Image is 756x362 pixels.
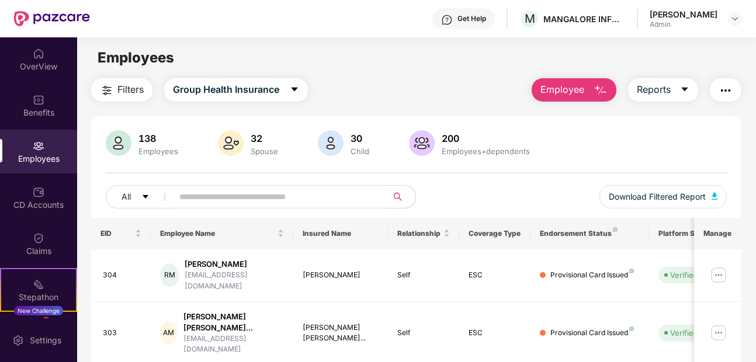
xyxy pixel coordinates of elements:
[91,78,152,102] button: Filters
[103,328,141,339] div: 303
[183,311,284,333] div: [PERSON_NAME] [PERSON_NAME]...
[183,333,284,356] div: [EMAIL_ADDRESS][DOMAIN_NAME]
[122,190,131,203] span: All
[106,185,177,208] button: Allcaret-down
[303,270,379,281] div: [PERSON_NAME]
[712,193,717,200] img: svg+xml;base64,PHN2ZyB4bWxucz0iaHR0cDovL3d3dy53My5vcmcvMjAwMC9zdmciIHhtbG5zOnhsaW5rPSJodHRwOi8vd3...
[26,335,65,346] div: Settings
[173,82,279,97] span: Group Health Insurance
[670,269,698,281] div: Verified
[98,49,174,66] span: Employees
[14,306,63,315] div: New Challenge
[248,147,280,156] div: Spouse
[719,83,733,98] img: svg+xml;base64,PHN2ZyB4bWxucz0iaHR0cDovL3d3dy53My5vcmcvMjAwMC9zdmciIHdpZHRoPSIyNCIgaGVpZ2h0PSIyNC...
[709,323,728,342] img: manageButton
[594,83,608,98] img: svg+xml;base64,PHN2ZyB4bWxucz0iaHR0cDovL3d3dy53My5vcmcvMjAwMC9zdmciIHhtbG5zOnhsaW5rPSJodHRwOi8vd3...
[388,218,459,249] th: Relationship
[540,229,640,238] div: Endorsement Status
[457,14,486,23] div: Get Help
[41,317,51,326] div: 36
[160,229,275,238] span: Employee Name
[650,9,717,20] div: [PERSON_NAME]
[106,130,131,156] img: svg+xml;base64,PHN2ZyB4bWxucz0iaHR0cDovL3d3dy53My5vcmcvMjAwMC9zdmciIHhtbG5zOnhsaW5rPSJodHRwOi8vd3...
[164,78,308,102] button: Group Health Insurancecaret-down
[33,48,44,60] img: svg+xml;base64,PHN2ZyBpZD0iSG9tZSIgeG1sbnM9Imh0dHA6Ly93d3cudzMub3JnLzIwMDAvc3ZnIiB3aWR0aD0iMjAiIG...
[103,270,141,281] div: 304
[387,185,416,208] button: search
[709,266,728,284] img: manageButton
[441,14,453,26] img: svg+xml;base64,PHN2ZyBpZD0iSGVscC0zMngzMiIgeG1sbnM9Imh0dHA6Ly93d3cudzMub3JnLzIwMDAvc3ZnIiB3aWR0aD...
[33,279,44,290] img: svg+xml;base64,PHN2ZyB4bWxucz0iaHR0cDovL3d3dy53My5vcmcvMjAwMC9zdmciIHdpZHRoPSIyMSIgaGVpZ2h0PSIyMC...
[439,133,532,144] div: 200
[629,269,634,273] img: svg+xml;base64,PHN2ZyB4bWxucz0iaHR0cDovL3d3dy53My5vcmcvMjAwMC9zdmciIHdpZHRoPSI4IiBoZWlnaHQ9IjgiIH...
[100,229,133,238] span: EID
[117,82,144,97] span: Filters
[628,78,698,102] button: Reportscaret-down
[613,227,618,232] img: svg+xml;base64,PHN2ZyB4bWxucz0iaHR0cDovL3d3dy53My5vcmcvMjAwMC9zdmciIHdpZHRoPSI4IiBoZWlnaHQ9IjgiIH...
[397,328,450,339] div: Self
[469,270,521,281] div: ESC
[293,218,389,249] th: Insured Name
[290,85,299,95] span: caret-down
[599,185,727,208] button: Download Filtered Report
[650,20,717,29] div: Admin
[160,263,179,287] div: RM
[248,133,280,144] div: 32
[33,186,44,198] img: svg+xml;base64,PHN2ZyBpZD0iQ0RfQWNjb3VudHMiIGRhdGEtbmFtZT0iQ0QgQWNjb3VudHMiIHhtbG5zPSJodHRwOi8vd3...
[100,83,114,98] img: svg+xml;base64,PHN2ZyB4bWxucz0iaHR0cDovL3d3dy53My5vcmcvMjAwMC9zdmciIHdpZHRoPSIyNCIgaGVpZ2h0PSIyNC...
[658,229,723,238] div: Platform Status
[141,193,150,202] span: caret-down
[387,192,410,201] span: search
[1,291,76,303] div: Stepathon
[14,11,90,26] img: New Pazcare Logo
[318,130,344,156] img: svg+xml;base64,PHN2ZyB4bWxucz0iaHR0cDovL3d3dy53My5vcmcvMjAwMC9zdmciIHhtbG5zOnhsaW5rPSJodHRwOi8vd3...
[136,147,181,156] div: Employees
[348,133,372,144] div: 30
[160,321,178,344] div: AM
[540,82,584,97] span: Employee
[136,133,181,144] div: 138
[33,140,44,152] img: svg+xml;base64,PHN2ZyBpZD0iRW1wbG95ZWVzIiB4bWxucz0iaHR0cDovL3d3dy53My5vcmcvMjAwMC9zdmciIHdpZHRoPS...
[469,328,521,339] div: ESC
[637,82,671,97] span: Reports
[550,270,634,281] div: Provisional Card Issued
[33,232,44,244] img: svg+xml;base64,PHN2ZyBpZD0iQ2xhaW0iIHhtbG5zPSJodHRwOi8vd3d3LnczLm9yZy8yMDAwL3N2ZyIgd2lkdGg9IjIwIi...
[185,259,283,270] div: [PERSON_NAME]
[185,270,283,292] div: [EMAIL_ADDRESS][DOMAIN_NAME]
[532,78,616,102] button: Employee
[409,130,435,156] img: svg+xml;base64,PHN2ZyB4bWxucz0iaHR0cDovL3d3dy53My5vcmcvMjAwMC9zdmciIHhtbG5zOnhsaW5rPSJodHRwOi8vd3...
[397,270,450,281] div: Self
[33,94,44,106] img: svg+xml;base64,PHN2ZyBpZD0iQmVuZWZpdHMiIHhtbG5zPSJodHRwOi8vd3d3LnczLm9yZy8yMDAwL3N2ZyIgd2lkdGg9Ij...
[397,229,441,238] span: Relationship
[550,328,634,339] div: Provisional Card Issued
[730,14,740,23] img: svg+xml;base64,PHN2ZyBpZD0iRHJvcGRvd24tMzJ4MzIiIHhtbG5zPSJodHRwOi8vd3d3LnczLm9yZy8yMDAwL3N2ZyIgd2...
[670,327,698,339] div: Verified
[348,147,372,156] div: Child
[91,218,151,249] th: EID
[680,85,689,95] span: caret-down
[694,218,741,249] th: Manage
[525,12,535,26] span: M
[303,322,379,344] div: [PERSON_NAME] [PERSON_NAME]...
[629,326,634,331] img: svg+xml;base64,PHN2ZyB4bWxucz0iaHR0cDovL3d3dy53My5vcmcvMjAwMC9zdmciIHdpZHRoPSI4IiBoZWlnaHQ9IjgiIH...
[543,13,625,25] div: MANGALORE INFOTECH SOLUTIONS
[12,335,24,346] img: svg+xml;base64,PHN2ZyBpZD0iU2V0dGluZy0yMHgyMCIgeG1sbnM9Imh0dHA6Ly93d3cudzMub3JnLzIwMDAvc3ZnIiB3aW...
[151,218,293,249] th: Employee Name
[439,147,532,156] div: Employees+dependents
[218,130,244,156] img: svg+xml;base64,PHN2ZyB4bWxucz0iaHR0cDovL3d3dy53My5vcmcvMjAwMC9zdmciIHhtbG5zOnhsaW5rPSJodHRwOi8vd3...
[609,190,706,203] span: Download Filtered Report
[459,218,530,249] th: Coverage Type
